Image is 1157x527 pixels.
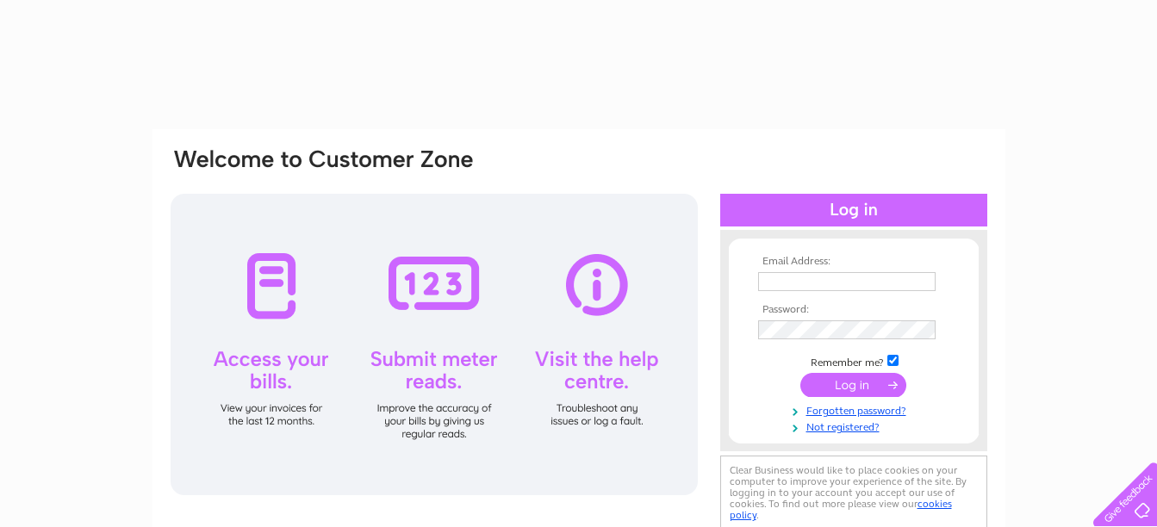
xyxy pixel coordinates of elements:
[758,401,954,418] a: Forgotten password?
[754,304,954,316] th: Password:
[758,418,954,434] a: Not registered?
[754,256,954,268] th: Email Address:
[730,498,952,521] a: cookies policy
[754,352,954,369] td: Remember me?
[800,373,906,397] input: Submit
